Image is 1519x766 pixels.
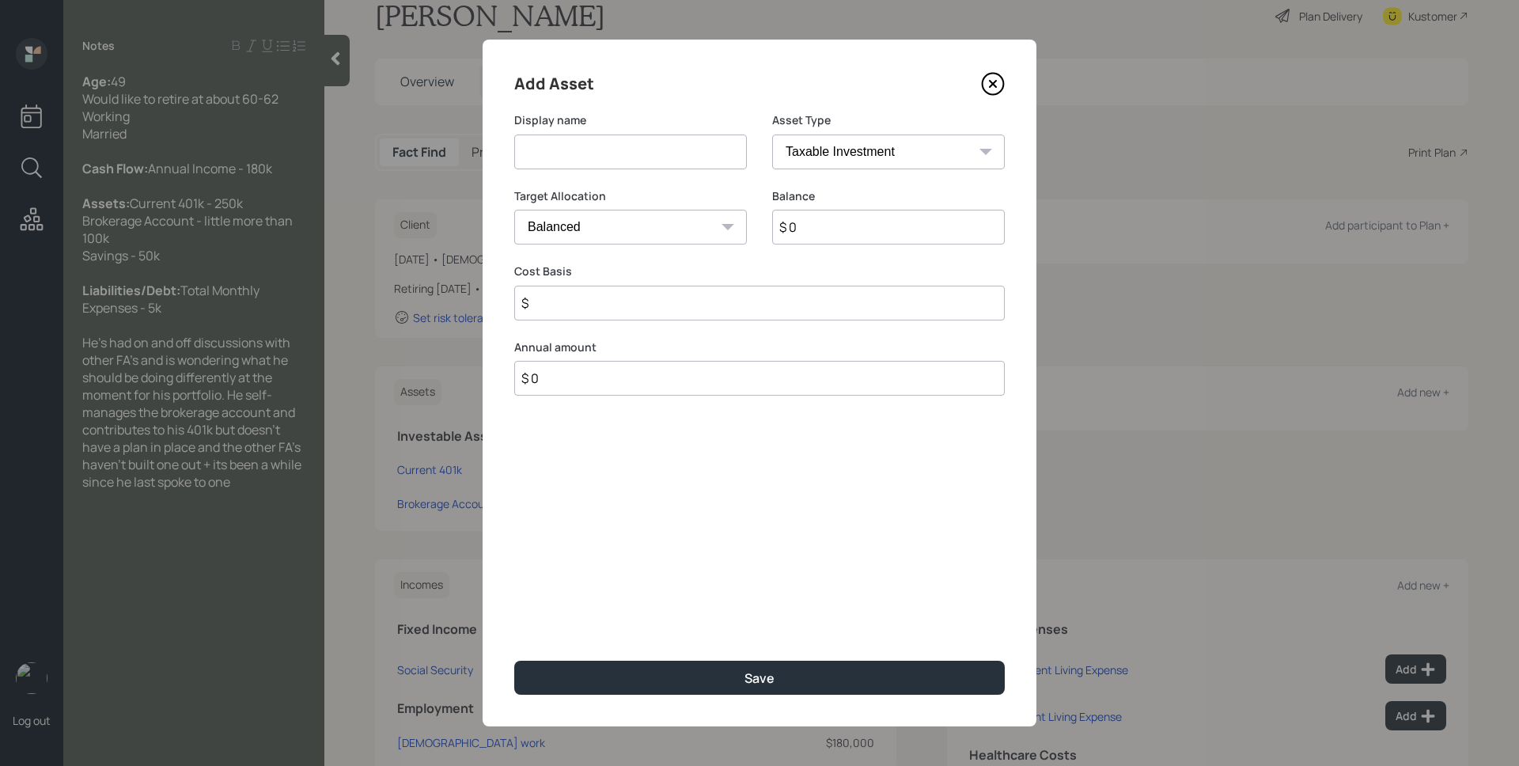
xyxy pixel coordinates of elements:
[744,669,775,687] div: Save
[514,188,747,204] label: Target Allocation
[772,188,1005,204] label: Balance
[514,661,1005,695] button: Save
[772,112,1005,128] label: Asset Type
[514,264,1005,279] label: Cost Basis
[514,339,1005,355] label: Annual amount
[514,112,747,128] label: Display name
[514,71,594,97] h4: Add Asset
